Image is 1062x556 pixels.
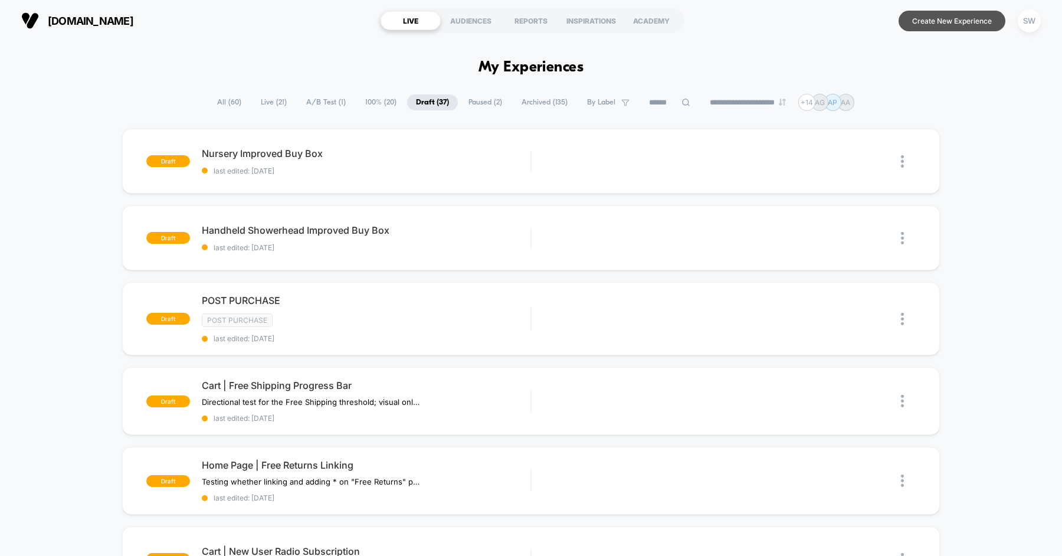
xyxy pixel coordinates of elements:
span: draft [146,232,190,244]
div: INSPIRATIONS [561,11,621,30]
span: Home Page | Free Returns Linking [202,459,530,471]
span: Directional test for the Free Shipping threshold; visual only. 3 tiers:$45$75$100 [202,397,421,407]
img: close [901,475,904,487]
div: SW [1018,9,1041,32]
p: AG [815,98,825,107]
img: close [901,313,904,325]
div: + 14 [798,94,815,111]
div: LIVE [381,11,441,30]
h1: My Experiences [478,59,584,76]
img: Visually logo [21,12,39,30]
span: last edited: [DATE] [202,414,530,423]
span: Handheld Showerhead Improved Buy Box [202,224,530,236]
img: close [901,155,904,168]
span: Archived ( 135 ) [513,94,576,110]
span: Testing whether linking and adding * on "Free Returns" plays a role in ATC Rate & CVR [202,477,421,486]
p: AA [841,98,850,107]
button: [DOMAIN_NAME] [18,11,137,30]
span: draft [146,395,190,407]
div: ACADEMY [621,11,681,30]
button: SW [1014,9,1044,33]
span: A/B Test ( 1 ) [297,94,355,110]
div: REPORTS [501,11,561,30]
span: draft [146,475,190,487]
img: close [901,232,904,244]
span: [DOMAIN_NAME] [48,15,133,27]
span: last edited: [DATE] [202,166,530,175]
span: All ( 60 ) [208,94,250,110]
button: Create New Experience [899,11,1005,31]
span: Draft ( 37 ) [407,94,458,110]
span: 100% ( 20 ) [356,94,405,110]
span: last edited: [DATE] [202,243,530,252]
span: Cart | Free Shipping Progress Bar [202,380,530,391]
span: Post Purchase [202,313,273,327]
span: draft [146,313,190,325]
span: Live ( 21 ) [252,94,296,110]
span: By Label [587,98,615,107]
span: last edited: [DATE] [202,493,530,502]
span: Paused ( 2 ) [460,94,511,110]
span: Nursery Improved Buy Box [202,148,530,159]
p: AP [828,98,837,107]
span: last edited: [DATE] [202,334,530,343]
span: draft [146,155,190,167]
img: end [779,99,786,106]
img: close [901,395,904,407]
div: AUDIENCES [441,11,501,30]
span: POST PURCHASE [202,295,530,306]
